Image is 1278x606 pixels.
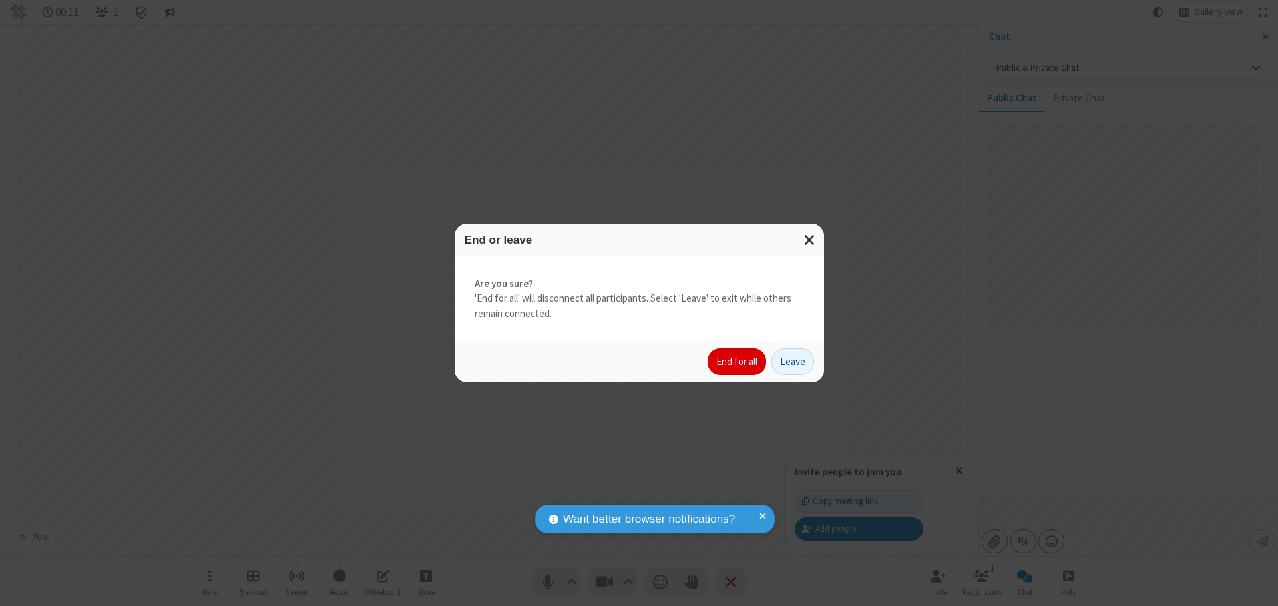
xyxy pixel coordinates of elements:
h3: End or leave [465,234,814,246]
button: Leave [771,348,814,375]
button: Close modal [796,224,824,256]
span: Want better browser notifications? [563,511,735,528]
strong: Are you sure? [475,276,804,292]
div: 'End for all' will disconnect all participants. Select 'Leave' to exit while others remain connec... [455,256,824,342]
button: End for all [708,348,766,375]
